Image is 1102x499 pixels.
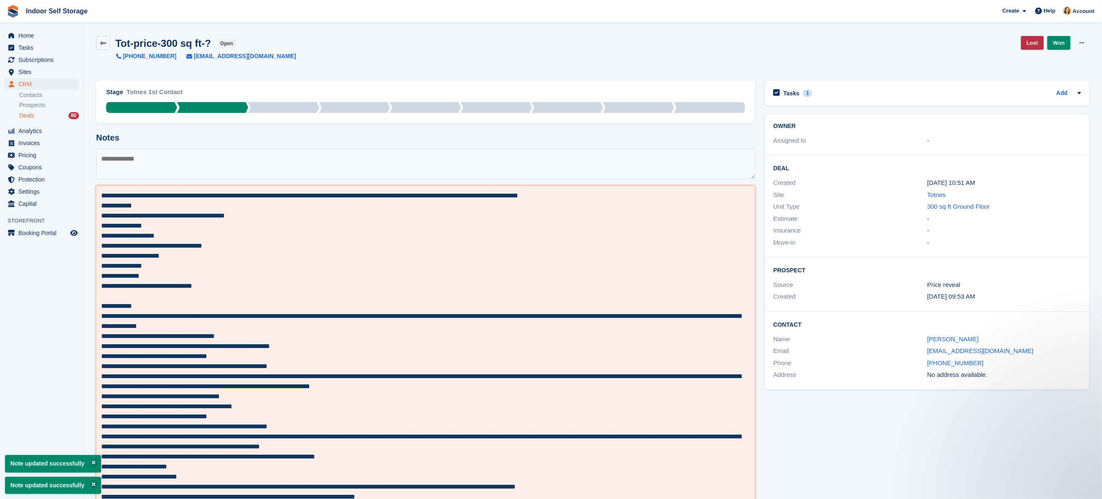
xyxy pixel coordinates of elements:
[927,226,1081,235] div: -
[927,347,1033,354] a: [EMAIL_ADDRESS][DOMAIN_NAME]
[927,370,1081,380] div: No address available.
[218,39,236,48] span: open
[927,280,1081,290] div: Price reveal
[69,228,79,238] a: Preview store
[774,238,927,248] div: Move-in
[4,149,79,161] a: menu
[774,226,927,235] div: Insurance
[18,227,69,239] span: Booking Portal
[18,149,69,161] span: Pricing
[18,66,69,78] span: Sites
[5,477,101,494] p: Note updated successfully
[774,358,927,368] div: Phone
[4,198,79,210] a: menu
[176,52,296,61] a: [EMAIL_ADDRESS][DOMAIN_NAME]
[4,137,79,149] a: menu
[774,280,927,290] div: Source
[1073,7,1094,15] span: Account
[927,292,1081,302] div: [DATE] 09:53 AM
[19,112,34,120] span: Deals
[18,30,69,41] span: Home
[774,266,1081,274] h2: Prospect
[927,335,979,343] a: [PERSON_NAME]
[774,214,927,224] div: Estimate
[19,101,79,110] a: Prospects
[18,198,69,210] span: Capital
[927,136,1081,146] div: -
[19,101,45,109] span: Prospects
[19,91,79,99] a: Contacts
[1003,7,1019,15] span: Create
[774,123,1081,130] h2: Owner
[23,4,91,18] a: Indoor Self Storage
[69,112,79,119] div: 80
[774,320,1081,328] h2: Contact
[18,54,69,66] span: Subscriptions
[1044,7,1056,15] span: Help
[4,174,79,185] a: menu
[927,359,984,366] a: [PHONE_NUMBER]
[106,87,123,97] div: Stage
[18,78,69,90] span: CRM
[927,214,1081,224] div: -
[4,125,79,137] a: menu
[115,38,211,49] h2: Tot-price-300 sq ft-?
[774,164,1081,172] h2: Deal
[4,161,79,173] a: menu
[4,186,79,197] a: menu
[774,292,927,302] div: Created
[194,52,296,61] span: [EMAIL_ADDRESS][DOMAIN_NAME]
[774,370,927,380] div: Address
[4,54,79,66] a: menu
[927,191,946,198] a: Totnes
[803,90,812,97] div: 1
[774,178,927,188] div: Created
[7,5,19,18] img: stora-icon-8386f47178a22dfd0bd8f6a31ec36ba5ce8667c1dd55bd0f319d3a0aa187defe.svg
[927,178,1081,188] div: [DATE] 10:51 AM
[18,161,69,173] span: Coupons
[96,133,755,143] h2: Notes
[123,52,176,61] span: [PHONE_NUMBER]
[1063,7,1071,15] img: Emma Higgins
[19,111,79,120] a: Deals 80
[1047,36,1071,50] a: Won
[5,455,101,472] p: Note updated successfully
[774,136,927,146] div: Assigned to
[18,42,69,54] span: Tasks
[8,217,83,225] span: Storefront
[1021,36,1044,50] a: Lost
[4,227,79,239] a: menu
[774,346,927,356] div: Email
[18,125,69,137] span: Analytics
[1056,89,1068,98] a: Add
[18,137,69,149] span: Invoices
[4,42,79,54] a: menu
[4,78,79,90] a: menu
[127,87,183,102] div: Totnes 1st Contact
[4,30,79,41] a: menu
[18,174,69,185] span: Protection
[774,202,927,212] div: Unit Type
[927,203,990,210] a: 300 sq ft Ground Floor
[774,190,927,200] div: Site
[774,335,927,344] div: Name
[116,52,176,61] a: [PHONE_NUMBER]
[927,238,1081,248] div: -
[4,66,79,78] a: menu
[784,90,800,97] h2: Tasks
[18,186,69,197] span: Settings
